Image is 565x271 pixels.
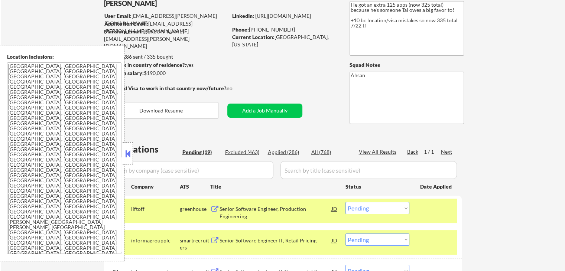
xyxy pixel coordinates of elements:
[180,237,210,251] div: smartrecruiters
[180,205,210,213] div: greenhouse
[106,161,273,179] input: Search by company (case sensitive)
[104,12,227,27] div: [EMAIL_ADDRESS][PERSON_NAME][DOMAIN_NAME]
[232,26,249,33] strong: Phone:
[104,13,131,19] strong: User Email:
[225,148,262,156] div: Excluded (463)
[350,61,464,69] div: Squad Notes
[331,202,338,215] div: JD
[424,148,441,156] div: 1 / 1
[131,237,180,244] div: informagroupplc
[331,234,338,247] div: JD
[104,28,227,50] div: [PERSON_NAME][EMAIL_ADDRESS][PERSON_NAME][DOMAIN_NAME]
[104,28,143,35] strong: Mailslurp Email:
[104,20,227,35] div: [EMAIL_ADDRESS][PERSON_NAME][DOMAIN_NAME]
[255,13,311,19] a: [URL][DOMAIN_NAME]
[220,237,332,244] div: Senior Software Engineer II , Retail Pricing
[104,102,218,119] button: Download Resume
[232,33,337,48] div: [GEOGRAPHIC_DATA], [US_STATE]
[131,205,180,213] div: liftoff
[227,85,248,92] div: no
[131,183,180,190] div: Company
[106,145,180,154] div: Applications
[359,148,399,156] div: View All Results
[227,104,302,118] button: Add a Job Manually
[232,34,275,40] strong: Current Location:
[420,183,453,190] div: Date Applied
[104,62,186,68] strong: Can work in country of residence?:
[104,53,227,61] div: 286 sent / 335 bought
[407,148,419,156] div: Back
[104,20,148,27] strong: Application Email:
[232,13,254,19] strong: LinkedIn:
[345,180,409,193] div: Status
[210,183,338,190] div: Title
[311,148,348,156] div: All (768)
[180,183,210,190] div: ATS
[104,69,227,77] div: $190,000
[441,148,453,156] div: Next
[182,148,220,156] div: Pending (19)
[104,85,228,91] strong: Will need Visa to work in that country now/future?:
[220,205,332,220] div: Senior Software Engineer, Production Engineering
[232,26,337,33] div: [PHONE_NUMBER]
[268,148,305,156] div: Applied (286)
[7,53,121,61] div: Location Inclusions:
[104,61,225,69] div: yes
[280,161,457,179] input: Search by title (case sensitive)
